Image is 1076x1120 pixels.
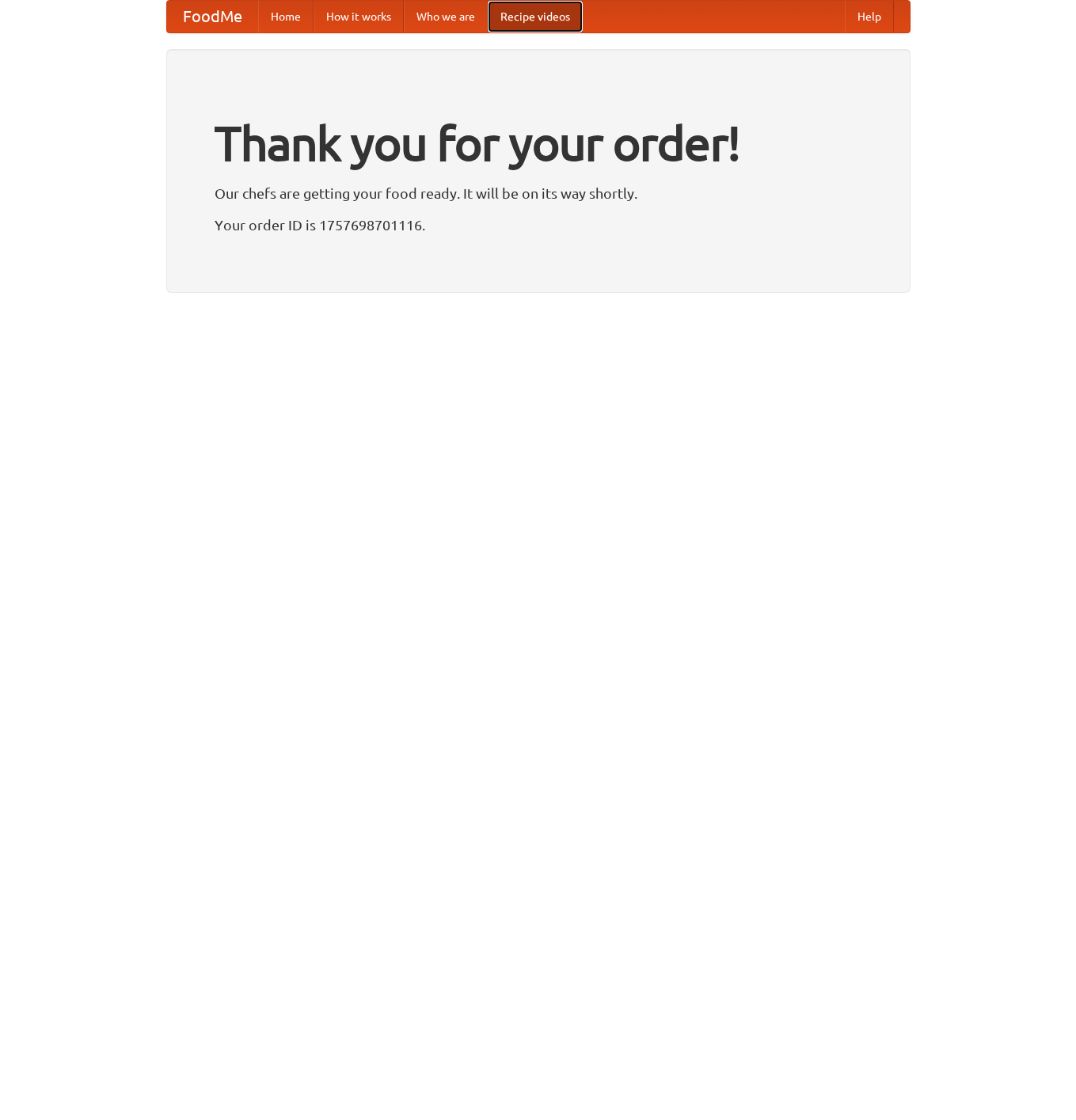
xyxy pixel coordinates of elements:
[215,213,862,237] p: Your order ID is 1757698701116.
[488,1,583,32] a: Recipe videos
[845,1,894,32] a: Help
[215,181,862,205] p: Our chefs are getting your food ready. It will be on its way shortly.
[404,1,488,32] a: Who we are
[167,1,258,32] a: FoodMe
[314,1,404,32] a: How it works
[258,1,314,32] a: Home
[215,105,862,181] h1: Thank you for your order!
